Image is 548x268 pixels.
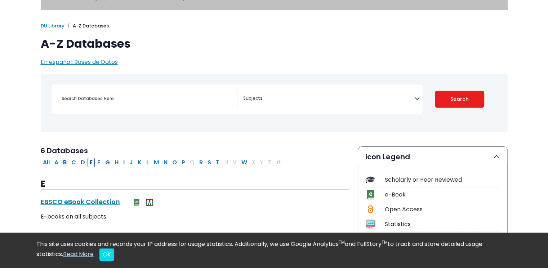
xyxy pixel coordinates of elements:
img: e-Book [133,199,140,206]
div: Scholarly or Peer Reviewed [385,176,500,184]
button: Filter Results R [197,158,205,167]
button: Filter Results L [144,158,151,167]
button: Filter Results K [135,158,144,167]
div: This site uses cookies and records your IP address for usage statistics. Additionally, we use Goo... [36,240,512,261]
sup: TM [382,239,388,245]
img: MeL (Michigan electronic Library) [146,199,153,206]
button: Filter Results C [69,158,78,167]
sup: TM [339,239,345,245]
div: Open Access [385,205,500,214]
button: Filter Results N [161,158,170,167]
a: EBSCO eBook Collection [41,197,120,206]
div: Statistics [385,220,500,229]
h1: A-Z Databases [41,37,508,51]
a: En español: Bases de Datos [41,58,118,66]
button: All [41,158,52,167]
a: Read More [63,250,94,258]
img: Icon Scholarly or Peer Reviewed [366,175,375,185]
textarea: Search [243,96,414,102]
button: Filter Results O [170,158,179,167]
a: DU Library [41,22,64,29]
li: A-Z Databases [64,22,109,30]
button: Filter Results D [79,158,87,167]
h3: E [41,179,349,190]
button: Filter Results J [127,158,135,167]
nav: Search filters [41,74,508,132]
button: Filter Results F [95,158,103,167]
button: Icon Legend [358,147,507,167]
button: Submit for Search Results [435,91,484,108]
button: Filter Results G [103,158,112,167]
img: Icon Statistics [366,219,375,229]
button: Filter Results E [88,158,95,167]
button: Filter Results I [121,158,127,167]
button: Filter Results B [61,158,69,167]
button: Close [99,248,114,261]
button: Filter Results W [239,158,249,167]
input: Search database by title or keyword [57,93,237,104]
div: e-Book [385,190,500,199]
button: Filter Results S [205,158,213,167]
button: Filter Results M [152,158,161,167]
button: Filter Results P [179,158,187,167]
span: 6 Databases [41,146,88,156]
button: Filter Results T [214,158,222,167]
button: Filter Results A [52,158,61,167]
button: Filter Results H [112,158,121,167]
p: E-books on all subjects. [41,212,349,221]
div: Alpha-list to filter by first letter of database name [41,158,284,166]
img: Icon Open Access [366,204,375,214]
img: Icon e-Book [366,190,375,199]
nav: breadcrumb [41,22,508,30]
